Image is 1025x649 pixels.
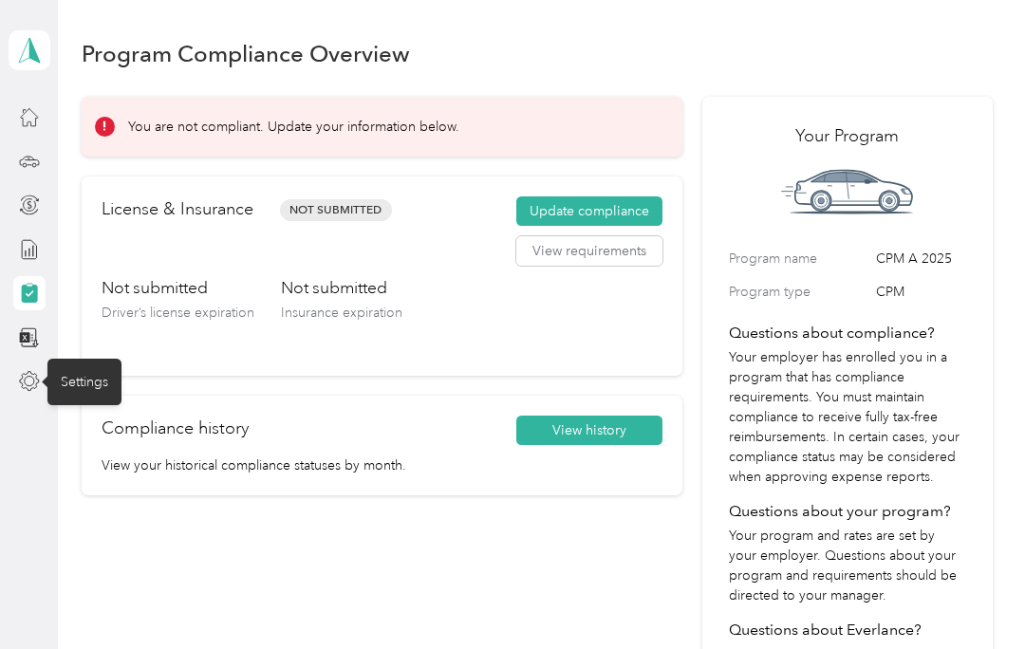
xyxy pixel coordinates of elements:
[729,500,966,523] h4: Questions about your program?
[729,282,869,302] label: Program type
[729,619,966,641] h4: Questions about Everlance?
[102,305,254,321] span: Driver’s license expiration
[281,276,402,300] h3: Not submitted
[729,249,869,269] label: Program name
[102,276,254,300] h3: Not submitted
[516,196,662,227] button: Update compliance
[729,526,966,605] p: Your program and rates are set by your employer. Questions about your program and requirements sh...
[729,347,966,487] p: Your employer has enrolled you in a program that has compliance requirements. You must maintain c...
[876,249,966,269] span: CPM A 2025
[729,322,966,344] h4: Questions about compliance?
[128,117,459,137] p: You are not compliant. Update your information below.
[281,305,402,321] span: Insurance expiration
[516,416,662,446] button: View history
[102,455,662,475] p: View your historical compliance statuses by month.
[102,416,249,441] h2: Compliance history
[102,196,253,222] h2: License & Insurance
[47,359,121,405] div: Settings
[729,123,966,149] h2: Your Program
[516,236,662,267] button: View requirements
[280,199,392,221] span: Not Submitted
[82,44,410,64] h1: Program Compliance Overview
[919,543,1025,649] iframe: Everlance-gr Chat Button Frame
[876,282,966,302] span: CPM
